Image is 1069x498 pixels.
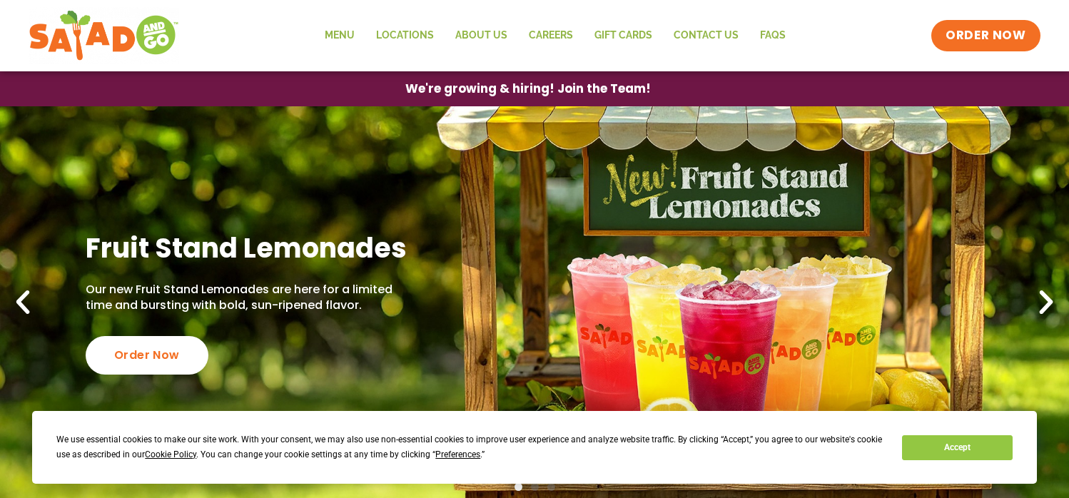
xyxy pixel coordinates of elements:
span: Preferences [435,449,480,459]
span: Go to slide 1 [515,483,522,491]
a: ORDER NOW [931,20,1040,51]
p: Our new Fruit Stand Lemonades are here for a limited time and bursting with bold, sun-ripened fla... [86,282,410,314]
img: new-SAG-logo-768×292 [29,7,179,64]
div: Order Now [86,336,208,375]
span: Cookie Policy [145,449,196,459]
a: Locations [365,19,445,52]
nav: Menu [314,19,796,52]
div: Previous slide [7,287,39,318]
a: Careers [518,19,584,52]
button: Accept [902,435,1012,460]
a: Contact Us [663,19,749,52]
span: Go to slide 3 [547,483,555,491]
div: Next slide [1030,287,1062,318]
h2: Fruit Stand Lemonades [86,230,410,265]
span: Go to slide 2 [531,483,539,491]
span: ORDER NOW [946,27,1025,44]
div: Cookie Consent Prompt [32,411,1037,484]
div: We use essential cookies to make our site work. With your consent, we may also use non-essential ... [56,432,885,462]
span: We're growing & hiring! Join the Team! [405,83,651,95]
a: We're growing & hiring! Join the Team! [384,72,672,106]
a: GIFT CARDS [584,19,663,52]
a: FAQs [749,19,796,52]
a: About Us [445,19,518,52]
a: Menu [314,19,365,52]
